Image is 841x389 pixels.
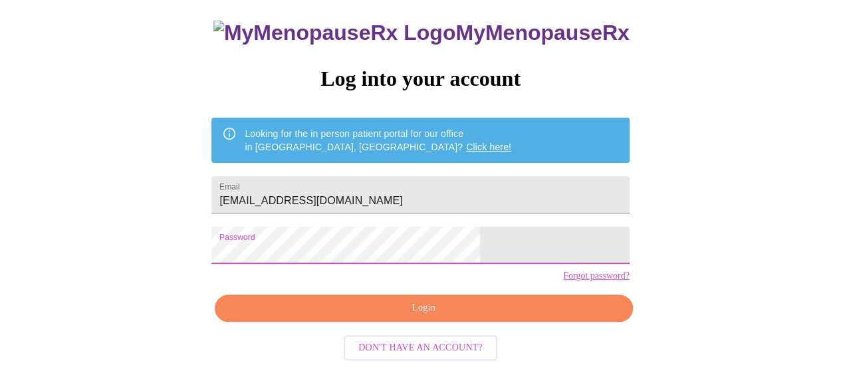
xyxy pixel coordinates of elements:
[358,340,483,356] span: Don't have an account?
[230,300,617,317] span: Login
[466,142,511,152] a: Click here!
[245,122,511,159] div: Looking for the in person patient portal for our office in [GEOGRAPHIC_DATA], [GEOGRAPHIC_DATA]?
[211,66,629,91] h3: Log into your account
[213,21,455,45] img: MyMenopauseRx Logo
[213,21,630,45] h3: MyMenopauseRx
[340,340,501,352] a: Don't have an account?
[563,271,630,281] a: Forgot password?
[344,335,497,361] button: Don't have an account?
[215,295,632,322] button: Login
